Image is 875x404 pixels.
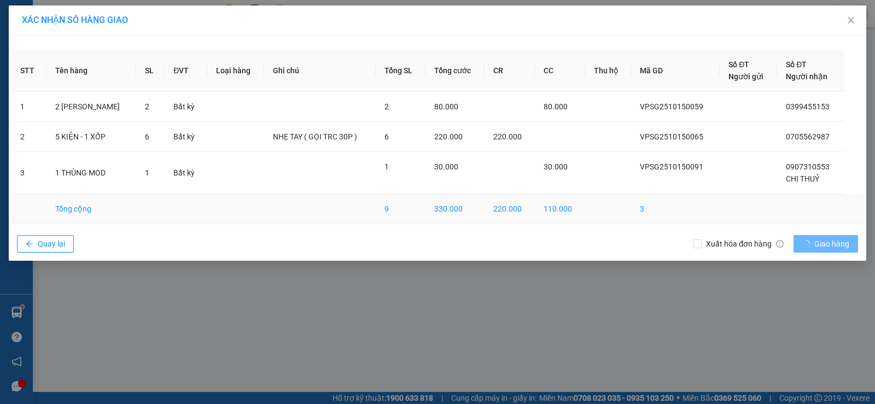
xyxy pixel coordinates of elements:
[836,5,866,36] button: Close
[631,194,720,224] td: 3
[376,194,425,224] td: 9
[165,92,207,122] td: Bất kỳ
[425,194,485,224] td: 330.000
[384,102,389,111] span: 2
[145,168,149,177] span: 1
[17,235,74,253] button: arrow-leftQuay lại
[535,194,585,224] td: 110.000
[46,50,136,92] th: Tên hàng
[207,50,264,92] th: Loại hàng
[786,102,830,111] span: 0399455153
[165,50,207,92] th: ĐVT
[640,102,703,111] span: VPSG2510150059
[11,122,46,152] td: 2
[786,174,819,183] span: CHỊ THUỶ
[434,102,458,111] span: 80.000
[145,102,149,111] span: 2
[786,60,807,69] span: Số ĐT
[384,132,389,141] span: 6
[434,162,458,171] span: 30.000
[165,122,207,152] td: Bất kỳ
[640,162,703,171] span: VPSG2510150091
[46,122,136,152] td: 5 KIỆN - 1 XỐP
[26,240,33,249] span: arrow-left
[384,162,389,171] span: 1
[640,132,703,141] span: VPSG2510150065
[786,132,830,141] span: 0705562987
[273,132,357,141] span: NHẸ TAY ( GỌI TRC 30P )
[485,50,535,92] th: CR
[11,50,46,92] th: STT
[535,50,585,92] th: CC
[728,60,749,69] span: Số ĐT
[165,152,207,194] td: Bất kỳ
[776,240,784,248] span: info-circle
[136,50,165,92] th: SL
[802,240,814,248] span: loading
[38,238,65,250] span: Quay lại
[728,72,763,81] span: Người gửi
[46,194,136,224] td: Tổng cộng
[585,50,631,92] th: Thu hộ
[46,92,136,122] td: 2 [PERSON_NAME]
[814,238,849,250] span: Giao hàng
[264,50,376,92] th: Ghi chú
[544,102,568,111] span: 80.000
[786,72,827,81] span: Người nhận
[46,152,136,194] td: 1 THÙNG MOD
[702,238,788,250] span: Xuất hóa đơn hàng
[544,162,568,171] span: 30.000
[376,50,425,92] th: Tổng SL
[434,132,463,141] span: 220.000
[493,132,522,141] span: 220.000
[11,152,46,194] td: 3
[847,16,855,25] span: close
[11,92,46,122] td: 1
[631,50,720,92] th: Mã GD
[794,235,858,253] button: Giao hàng
[145,132,149,141] span: 6
[22,15,128,25] span: XÁC NHẬN SỐ HÀNG GIAO
[425,50,485,92] th: Tổng cước
[485,194,535,224] td: 220.000
[786,162,830,171] span: 0907310553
